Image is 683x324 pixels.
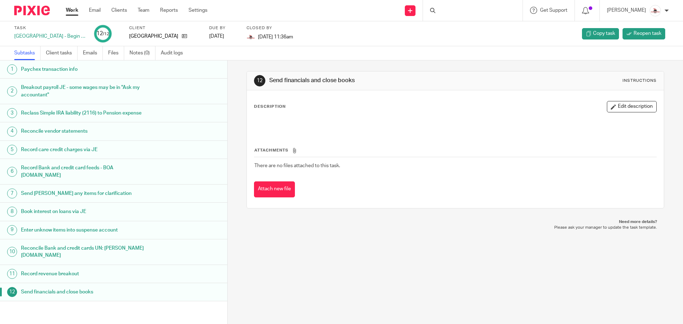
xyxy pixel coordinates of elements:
img: Pixie [14,6,50,15]
h1: Breakout payroll JE - some wages may be in "Ask my accountant" [21,82,154,100]
a: Audit logs [161,46,188,60]
p: [GEOGRAPHIC_DATA] [129,33,178,40]
div: 4 [7,127,17,137]
div: 2 [7,86,17,96]
h1: Record care credit charges via JE [21,144,154,155]
div: 8 [7,207,17,217]
h1: Send financials and close books [21,287,154,297]
div: 5 [7,145,17,155]
label: Task [14,25,85,31]
a: Email [89,7,101,14]
a: Client tasks [46,46,78,60]
a: Notes (0) [129,46,155,60]
button: Attach new file [254,181,295,197]
p: Description [254,104,286,110]
p: [PERSON_NAME] [607,7,646,14]
span: Get Support [540,8,567,13]
a: Settings [189,7,207,14]
span: Attachments [254,148,288,152]
h1: Send financials and close books [269,77,471,84]
h1: Enter unknow items into suspense account [21,225,154,235]
a: Files [108,46,124,60]
a: Emails [83,46,103,60]
div: 12 [96,30,109,38]
div: 9 [7,225,17,235]
span: Copy task [593,30,615,37]
h1: Record Bank and credit card feeds - BOA [DOMAIN_NAME] [21,163,154,181]
img: EtsyProfilePhoto.jpg [247,33,255,41]
span: [DATE] 11:36am [258,34,293,39]
h1: Reclass Simple IRA liability (2116) to Pension expense [21,108,154,118]
div: 12 [254,75,265,86]
a: Subtasks [14,46,41,60]
p: Need more details? [254,219,657,225]
div: 6 [7,167,17,177]
h1: Book interest on loans via JE [21,206,154,217]
img: EtsyProfilePhoto.jpg [650,5,661,16]
a: Work [66,7,78,14]
div: 10 [7,247,17,257]
a: Team [138,7,149,14]
p: Please ask your manager to update the task template. [254,225,657,230]
label: Due by [209,25,238,31]
h1: Send [PERSON_NAME] any items for clarification [21,188,154,199]
h1: Paychex transaction info [21,64,154,75]
h1: Reconcile Bank and credit cards UN: [PERSON_NAME][DOMAIN_NAME] [21,243,154,261]
div: [DATE] [209,33,238,40]
small: /12 [103,32,109,36]
label: Client [129,25,200,31]
div: 3 [7,108,17,118]
div: [GEOGRAPHIC_DATA] - Begin Bookkeeping [14,33,85,40]
span: There are no files attached to this task. [254,163,340,168]
a: Reopen task [623,28,665,39]
div: 7 [7,188,17,198]
button: Edit description [607,101,657,112]
div: Instructions [623,78,657,84]
div: 12 [7,287,17,297]
h1: Record revenue breakout [21,269,154,279]
a: Reports [160,7,178,14]
a: Copy task [582,28,619,39]
div: 1 [7,64,17,74]
label: Closed by [247,25,293,31]
a: Clients [111,7,127,14]
h1: Reconcile vendor statements [21,126,154,137]
div: 11 [7,269,17,279]
span: Reopen task [634,30,661,37]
